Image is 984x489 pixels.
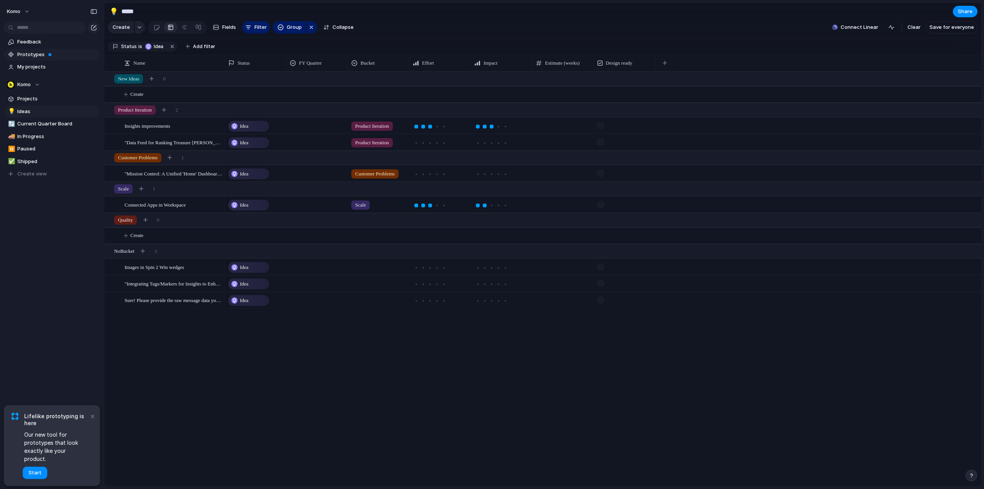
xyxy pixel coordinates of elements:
[240,139,248,147] span: Idea
[355,122,389,130] span: Product Iteration
[606,59,632,67] span: Design ready
[254,23,267,31] span: Filter
[240,297,248,304] span: Idea
[8,145,13,154] div: ⏸️
[4,36,100,48] a: Feedback
[484,59,497,67] span: Impact
[88,411,97,421] button: Dismiss
[125,200,186,209] span: Connected Apps in Workspace
[17,133,97,140] span: In Progress
[4,49,100,60] a: Prototypes
[361,59,375,67] span: Bucket
[118,75,139,83] span: New Ideas
[299,59,322,67] span: FY Quarter
[953,6,977,17] button: Share
[118,216,133,224] span: Quality
[355,139,389,147] span: Product Iteration
[287,23,302,31] span: Group
[7,158,15,165] button: ✅
[4,168,100,180] button: Create view
[125,121,170,130] span: Insights improvements
[121,43,137,50] span: Status
[17,95,97,103] span: Projects
[113,23,130,31] span: Create
[4,61,100,73] a: My projects
[17,145,97,153] span: Paused
[332,23,354,31] span: Collapse
[4,93,100,105] a: Projects
[4,79,100,90] button: Komo
[176,106,178,114] span: 2
[4,156,100,167] a: ✅Shipped
[108,5,120,18] button: 💡
[8,132,13,141] div: 🚚
[17,51,97,58] span: Prototypes
[130,232,143,239] span: Create
[118,154,158,162] span: Customer Problems
[4,143,100,155] a: ⏸️Paused
[108,21,134,33] button: Create
[904,21,924,33] button: Clear
[422,59,434,67] span: Effort
[222,23,236,31] span: Fields
[118,106,152,114] span: Product Iteration
[240,170,248,178] span: Idea
[8,107,13,116] div: 💡
[130,90,143,98] span: Create
[3,5,34,18] button: komo
[8,120,13,129] div: 🔄
[17,108,97,115] span: Ideas
[829,22,881,33] button: Connect Linear
[17,63,97,71] span: My projects
[24,431,88,463] span: Our new tool for prototypes that look exactly like your product.
[4,118,100,130] a: 🔄Current Quarter Board
[210,21,239,33] button: Fields
[240,201,248,209] span: Idea
[138,43,142,50] span: is
[17,170,47,178] span: Create view
[4,106,100,117] a: 💡Ideas
[7,120,15,128] button: 🔄
[242,21,270,33] button: Filter
[125,169,222,178] span: "Mission Control: A Unified 'Home' Dashboard for Enhanced Oversight and Accessibility"
[273,21,306,33] button: Group
[118,185,129,193] span: Scale
[841,23,878,31] span: Connect Linear
[7,108,15,115] button: 💡
[133,59,145,67] span: Name
[163,75,166,83] span: 0
[157,216,160,224] span: 0
[240,122,248,130] span: Idea
[23,467,47,479] button: Start
[929,23,974,31] span: Save for everyone
[7,133,15,140] button: 🚚
[17,120,97,128] span: Current Quarter Board
[143,42,167,51] button: Idea
[153,185,155,193] span: 1
[240,280,248,288] span: Idea
[355,170,395,178] span: Customer Problems
[320,21,357,33] button: Collapse
[355,201,366,209] span: Scale
[17,38,97,46] span: Feedback
[7,145,15,153] button: ⏸️
[125,295,222,304] span: Sure! Please provide the raw message data you'd like me to summarize.
[110,6,118,17] div: 💡
[17,81,31,88] span: Komo
[240,264,248,271] span: Idea
[24,413,88,427] span: Lifelike prototyping is here
[8,157,13,166] div: ✅
[114,247,135,255] span: No Bucket
[908,23,921,31] span: Clear
[4,131,100,142] a: 🚚In Progress
[155,247,157,255] span: 3
[7,8,20,15] span: komo
[154,43,165,50] span: Idea
[545,59,580,67] span: Estimate (weeks)
[137,42,144,51] button: is
[28,469,42,477] span: Start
